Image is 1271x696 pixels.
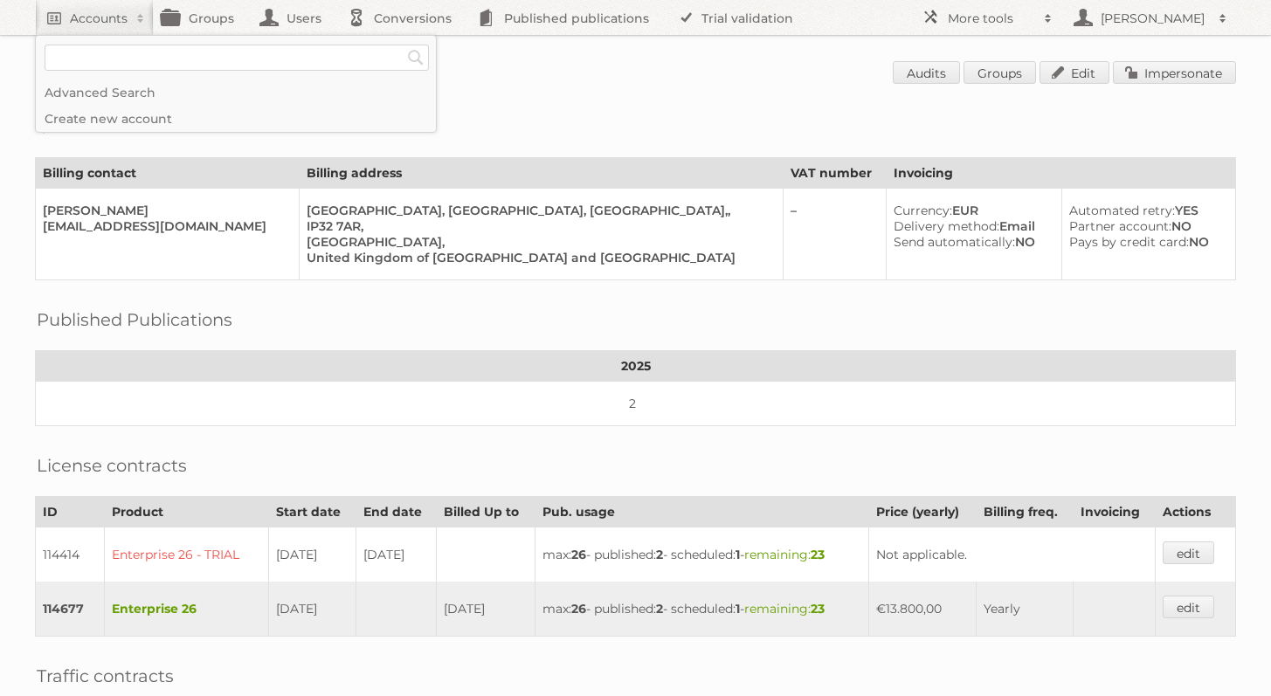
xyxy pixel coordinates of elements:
[784,158,887,189] th: VAT number
[976,497,1074,527] th: Billing freq.
[268,527,356,582] td: [DATE]
[36,497,105,527] th: ID
[356,527,436,582] td: [DATE]
[656,547,663,562] strong: 2
[1113,61,1236,84] a: Impersonate
[1163,541,1214,564] a: edit
[307,203,769,218] div: [GEOGRAPHIC_DATA], [GEOGRAPHIC_DATA], [GEOGRAPHIC_DATA],,
[37,663,174,689] h2: Traffic contracts
[36,351,1236,382] th: 2025
[268,582,356,637] td: [DATE]
[894,234,1015,250] span: Send automatically:
[36,582,105,637] td: 114677
[268,497,356,527] th: Start date
[307,234,769,250] div: [GEOGRAPHIC_DATA],
[887,158,1236,189] th: Invoicing
[1069,203,1221,218] div: YES
[894,203,952,218] span: Currency:
[1069,234,1189,250] span: Pays by credit card:
[868,582,976,637] td: €13.800,00
[403,45,429,71] input: Search
[36,79,436,106] a: Advanced Search
[784,189,887,280] td: –
[894,203,1047,218] div: EUR
[894,234,1047,250] div: NO
[1069,234,1221,250] div: NO
[105,582,269,637] td: Enterprise 26
[1155,497,1235,527] th: Actions
[70,10,128,27] h2: Accounts
[893,61,960,84] a: Audits
[868,527,1155,582] td: Not applicable.
[105,527,269,582] td: Enterprise 26 - TRIAL
[36,158,300,189] th: Billing contact
[43,203,285,218] div: [PERSON_NAME]
[811,547,825,562] strong: 23
[1069,218,1171,234] span: Partner account:
[35,61,1236,87] h1: Account 93571: Sealey Group
[964,61,1036,84] a: Groups
[736,547,740,562] strong: 1
[811,601,825,617] strong: 23
[36,382,1236,426] td: 2
[736,601,740,617] strong: 1
[37,452,187,479] h2: License contracts
[535,527,868,582] td: max: - published: - scheduled: -
[535,582,868,637] td: max: - published: - scheduled: -
[36,106,436,132] a: Create new account
[744,547,825,562] span: remaining:
[571,547,586,562] strong: 26
[37,307,232,333] h2: Published Publications
[307,218,769,234] div: IP32 7AR,
[744,601,825,617] span: remaining:
[1069,218,1221,234] div: NO
[43,218,285,234] div: [EMAIL_ADDRESS][DOMAIN_NAME]
[1163,596,1214,618] a: edit
[436,497,535,527] th: Billed Up to
[1069,203,1175,218] span: Automated retry:
[948,10,1035,27] h2: More tools
[307,250,769,265] div: United Kingdom of [GEOGRAPHIC_DATA] and [GEOGRAPHIC_DATA]
[571,601,586,617] strong: 26
[1096,10,1210,27] h2: [PERSON_NAME]
[894,218,999,234] span: Delivery method:
[894,218,1047,234] div: Email
[436,582,535,637] td: [DATE]
[868,497,976,527] th: Price (yearly)
[299,158,783,189] th: Billing address
[976,582,1074,637] td: Yearly
[535,497,868,527] th: Pub. usage
[656,601,663,617] strong: 2
[105,497,269,527] th: Product
[356,497,436,527] th: End date
[36,527,105,582] td: 114414
[1074,497,1155,527] th: Invoicing
[1040,61,1109,84] a: Edit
